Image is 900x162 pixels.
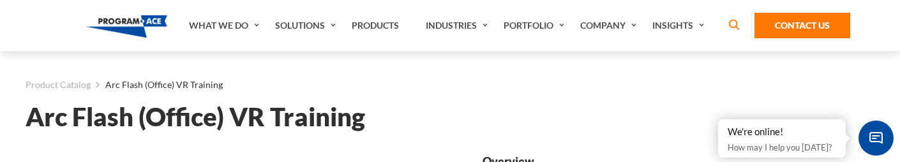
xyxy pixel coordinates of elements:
div: We're online! [728,126,836,138]
p: How may I help you [DATE]? [728,140,836,155]
img: Program-Ace [86,15,167,38]
span: Chat Widget [859,121,894,156]
a: Product Catalog [26,77,91,93]
a: Contact Us [754,13,850,38]
li: Arc Flash (Office) VR Training [91,77,223,93]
